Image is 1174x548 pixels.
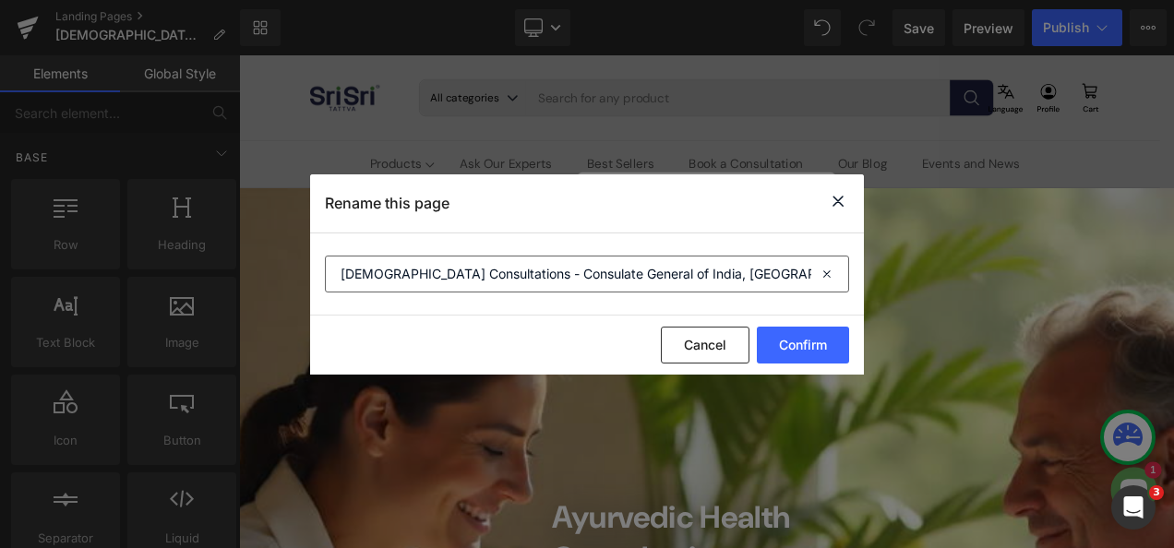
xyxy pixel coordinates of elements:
button: Cancel [661,327,749,363]
span: 3 [1149,485,1164,500]
iframe: Intercom live chat [1111,485,1156,530]
button: Confirm [757,327,849,363]
p: Rename this page [325,194,449,212]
